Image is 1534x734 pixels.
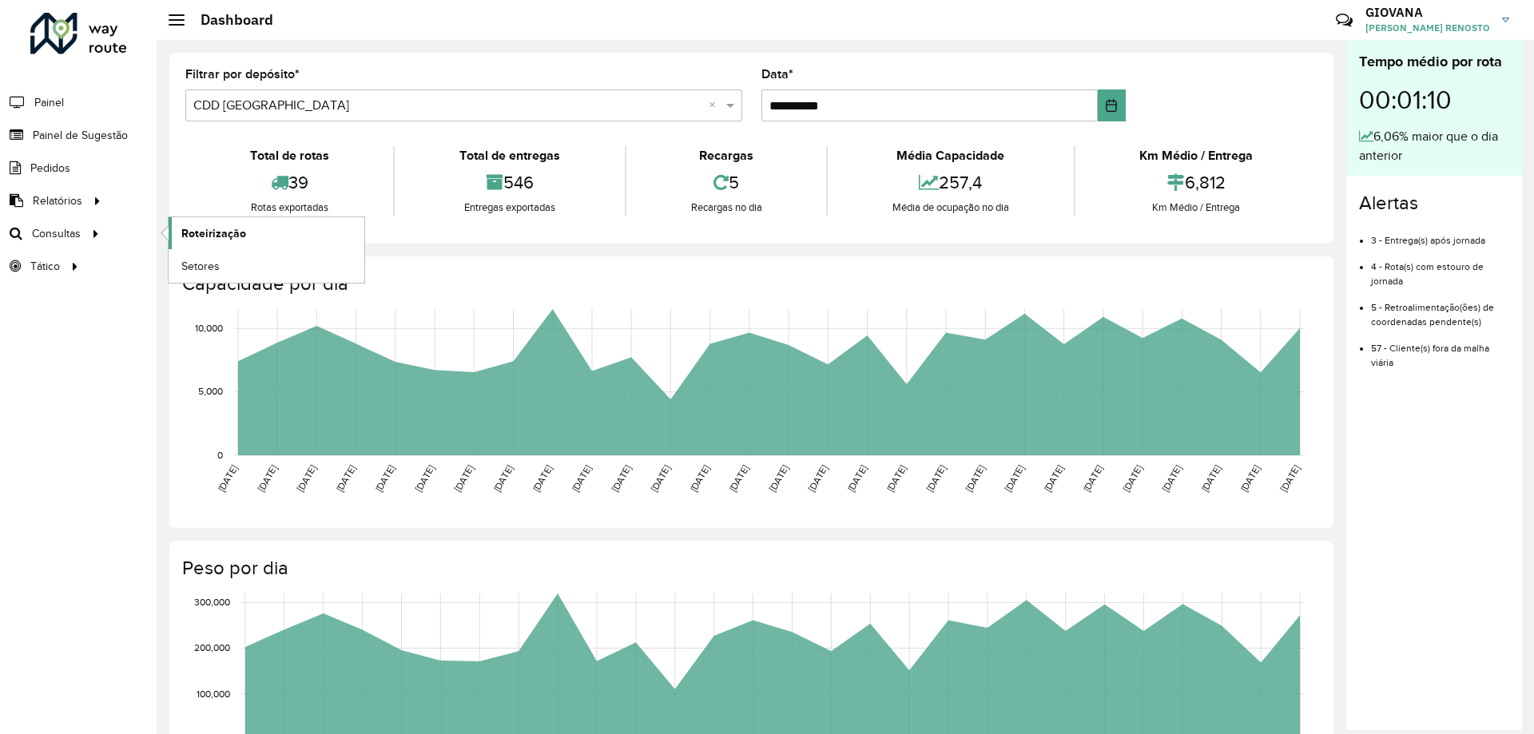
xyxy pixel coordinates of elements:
[761,65,793,84] label: Data
[1371,329,1509,370] li: 57 - Cliente(s) fora da malha viária
[709,96,722,115] span: Clear all
[169,217,364,249] a: Roteirização
[832,200,1069,216] div: Média de ocupação no dia
[189,165,389,200] div: 39
[256,463,279,494] text: [DATE]
[413,463,436,494] text: [DATE]
[182,557,1317,580] h4: Peso por dia
[189,146,389,165] div: Total de rotas
[295,463,318,494] text: [DATE]
[1371,248,1509,288] li: 4 - Rota(s) com estouro de jornada
[194,597,230,608] text: 300,000
[182,272,1317,296] h4: Capacidade por dia
[1160,463,1183,494] text: [DATE]
[964,463,987,494] text: [DATE]
[1371,221,1509,248] li: 3 - Entrega(s) após jornada
[1079,165,1313,200] div: 6,812
[1278,463,1302,494] text: [DATE]
[334,463,357,494] text: [DATE]
[630,200,822,216] div: Recargas no dia
[185,11,273,29] h2: Dashboard
[33,192,82,209] span: Relatórios
[30,258,60,275] span: Tático
[924,463,947,494] text: [DATE]
[399,165,620,200] div: 546
[1199,463,1222,494] text: [DATE]
[1079,146,1313,165] div: Km Médio / Entrega
[1359,127,1509,165] div: 6,06% maior que o dia anterior
[195,323,223,333] text: 10,000
[169,250,364,282] a: Setores
[570,463,593,494] text: [DATE]
[399,200,620,216] div: Entregas exportadas
[727,463,750,494] text: [DATE]
[845,463,868,494] text: [DATE]
[688,463,711,494] text: [DATE]
[1238,463,1262,494] text: [DATE]
[1081,463,1104,494] text: [DATE]
[767,463,790,494] text: [DATE]
[30,160,70,177] span: Pedidos
[452,463,475,494] text: [DATE]
[1365,5,1490,20] h3: GIOVANA
[832,165,1069,200] div: 257,4
[1327,3,1361,38] a: Contato Rápido
[806,463,829,494] text: [DATE]
[1359,192,1509,215] h4: Alertas
[1003,463,1026,494] text: [DATE]
[491,463,515,494] text: [DATE]
[531,463,554,494] text: [DATE]
[1359,51,1509,73] div: Tempo médio por rota
[399,146,620,165] div: Total de entregas
[33,127,128,144] span: Painel de Sugestão
[194,643,230,653] text: 200,000
[1121,463,1144,494] text: [DATE]
[1359,73,1509,127] div: 00:01:10
[1098,89,1126,121] button: Choose Date
[217,450,223,460] text: 0
[630,146,822,165] div: Recargas
[181,225,246,242] span: Roteirização
[610,463,633,494] text: [DATE]
[34,94,64,111] span: Painel
[630,165,822,200] div: 5
[832,146,1069,165] div: Média Capacidade
[216,463,239,494] text: [DATE]
[373,463,396,494] text: [DATE]
[32,225,81,242] span: Consultas
[1371,288,1509,329] li: 5 - Retroalimentação(ões) de coordenadas pendente(s)
[1079,200,1313,216] div: Km Médio / Entrega
[189,200,389,216] div: Rotas exportadas
[649,463,672,494] text: [DATE]
[1042,463,1065,494] text: [DATE]
[1365,21,1490,35] span: [PERSON_NAME] RENOSTO
[884,463,908,494] text: [DATE]
[181,258,220,275] span: Setores
[198,387,223,397] text: 5,000
[185,65,300,84] label: Filtrar por depósito
[197,688,230,699] text: 100,000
